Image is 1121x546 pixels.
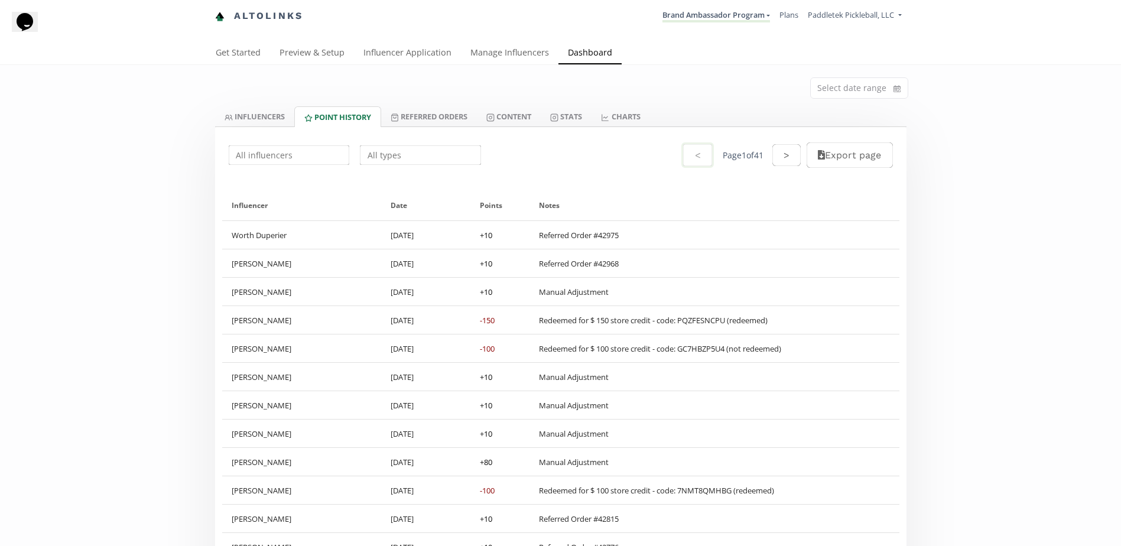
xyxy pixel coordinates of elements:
[222,221,382,249] div: Worth Duperier
[381,363,470,391] div: [DATE]
[477,106,541,126] a: Content
[480,315,495,326] div: -150
[227,144,352,167] input: All influencers
[807,142,892,168] button: Export page
[381,420,470,447] div: [DATE]
[222,249,382,277] div: [PERSON_NAME]
[222,476,382,504] div: [PERSON_NAME]
[381,391,470,419] div: [DATE]
[222,448,382,476] div: [PERSON_NAME]
[480,400,492,411] div: + 10
[539,190,890,220] div: Notes
[222,391,382,419] div: [PERSON_NAME]
[480,287,492,297] div: + 10
[215,12,225,21] img: favicon-32x32.png
[808,9,901,23] a: Paddletek Pickleball, LLC
[381,278,470,305] div: [DATE]
[381,106,477,126] a: Referred Orders
[480,372,492,382] div: + 10
[381,334,470,362] div: [DATE]
[222,420,382,447] div: [PERSON_NAME]
[539,400,609,411] div: Manual Adjustment
[772,144,801,166] button: >
[232,190,372,220] div: Influencer
[539,485,774,496] div: Redeemed for $ 100 store credit - code: 7NMT8QMHBG (redeemed)
[222,363,382,391] div: [PERSON_NAME]
[808,9,894,20] span: Paddletek Pickleball, LLC
[480,457,492,467] div: + 80
[222,278,382,305] div: [PERSON_NAME]
[480,258,492,269] div: + 10
[206,42,270,66] a: Get Started
[480,230,492,240] div: + 10
[215,106,294,126] a: INFLUENCERS
[381,476,470,504] div: [DATE]
[539,230,619,240] div: Referred Order #42975
[539,428,609,439] div: Manual Adjustment
[539,315,768,326] div: Redeemed for $ 150 store credit - code: PQZFESNCPU (redeemed)
[222,306,382,334] div: [PERSON_NAME]
[480,485,495,496] div: -100
[294,106,381,127] a: Point HISTORY
[480,190,520,220] div: Points
[381,448,470,476] div: [DATE]
[779,9,798,20] a: Plans
[592,106,649,126] a: CHARTS
[539,287,609,297] div: Manual Adjustment
[270,42,354,66] a: Preview & Setup
[723,149,763,161] div: Page 1 of 41
[480,343,495,354] div: -100
[391,190,461,220] div: Date
[681,142,713,168] button: <
[558,42,622,66] a: Dashboard
[215,6,304,26] a: Altolinks
[541,106,592,126] a: Stats
[222,505,382,532] div: [PERSON_NAME]
[358,144,483,167] input: All types
[539,343,781,354] div: Redeemed for $ 100 store credit - code: GC7HBZP5U4 (not redeemed)
[539,258,619,269] div: Referred Order #42968
[354,42,461,66] a: Influencer Application
[381,249,470,277] div: [DATE]
[480,513,492,524] div: + 10
[222,334,382,362] div: [PERSON_NAME]
[12,12,50,47] iframe: chat widget
[461,42,558,66] a: Manage Influencers
[539,372,609,382] div: Manual Adjustment
[893,83,901,95] svg: calendar
[662,9,770,22] a: Brand Ambassador Program
[539,457,609,467] div: Manual Adjustment
[539,513,619,524] div: Referred Order #42815
[381,306,470,334] div: [DATE]
[381,221,470,249] div: [DATE]
[381,505,470,532] div: [DATE]
[480,428,492,439] div: + 10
